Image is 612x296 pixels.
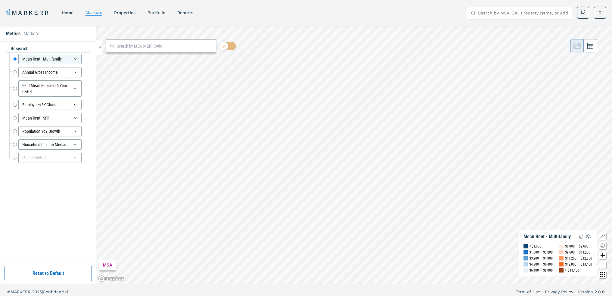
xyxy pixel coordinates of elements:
div: Mean Rent - Multifamily [18,54,82,64]
div: research [6,45,90,52]
div: $4,800 — $6,400 [529,261,553,267]
a: properties [114,10,135,15]
a: Version 2.0.6 [578,289,605,295]
span: Confidential [43,289,68,294]
a: Term of Use [516,289,540,295]
div: $8,000 — $9,600 [565,243,589,249]
div: Employees 3Y Change [18,100,82,110]
div: > $14,400 [565,267,579,273]
span: © [7,289,11,294]
div: $9,600 — $11,200 [565,249,590,255]
img: Reload Legend [578,233,585,240]
div: $11,200 — $12,800 [565,255,592,261]
button: Zoom in map button [599,252,606,259]
button: Show/Hide Legend Map Button [599,232,606,240]
span: 2025 | [32,289,43,294]
button: Change style map button [599,242,606,249]
li: Markets [23,30,39,37]
input: Search by MSA or ZIP Code [117,43,213,49]
span: MARKERR [11,289,32,294]
button: Zoom out map button [599,261,606,269]
a: reports [177,10,193,15]
div: Population YoY Growth [18,126,82,136]
div: $3,200 — $4,800 [529,255,553,261]
div: Household Income Median [18,139,82,150]
a: Mapbox logo [98,275,125,282]
div: Rent Mean Forecast 5 Year CAGR [18,80,82,97]
div: Annual Gross Income [18,67,82,77]
a: Privacy Policy [545,289,573,295]
canvas: Map [96,26,612,284]
li: Metrics [6,30,20,37]
div: $6,400 — $8,000 [529,267,553,273]
button: C [594,7,606,19]
div: < $1,600 [529,243,541,249]
a: Portfolio [148,10,165,15]
span: C [598,10,601,16]
button: Other options map button [599,271,606,278]
input: Search by MSA, ZIP, Property Name, or Address [478,7,568,19]
div: MSA [99,260,116,270]
a: MARKERR [6,8,50,17]
img: Settings [585,233,592,240]
div: (Select Metric) [18,153,82,163]
button: Reset to Default [5,266,92,281]
div: Mean Rent - SFR [18,113,82,123]
div: $1,600 — $3,200 [529,249,553,255]
a: home [62,10,73,15]
a: markets [85,10,102,15]
div: Mean Rent - Multifamily [523,234,571,240]
div: $12,800 — $14,400 [565,261,592,267]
